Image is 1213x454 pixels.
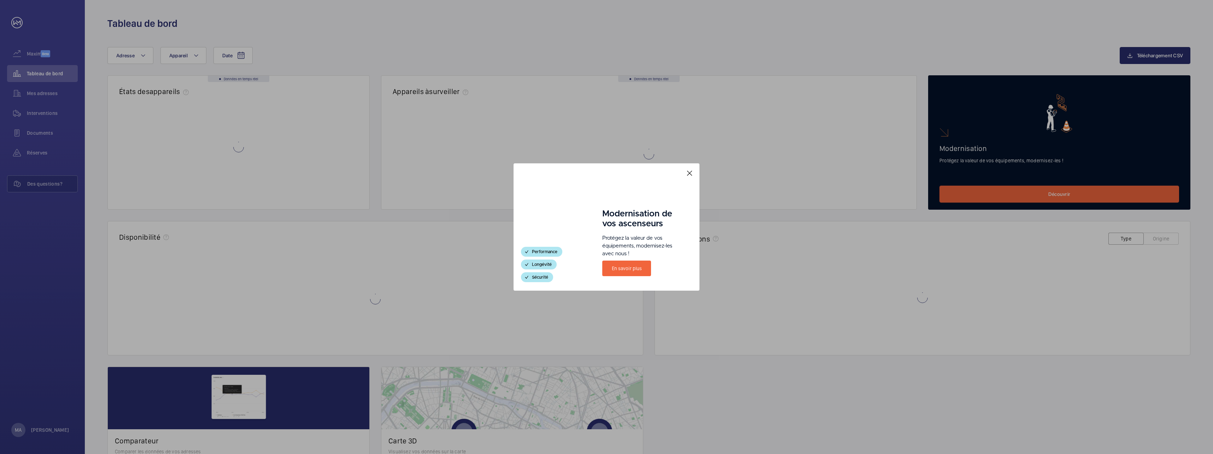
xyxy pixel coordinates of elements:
[602,209,681,229] h1: Modernisation de vos ascenseurs
[602,261,651,276] a: En savoir plus
[521,272,553,282] div: Sécurité
[602,234,681,258] p: Protégez la valeur de vos équipements, modernisez-les avec nous !
[521,247,562,257] div: Performance
[521,260,557,269] div: Longévité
